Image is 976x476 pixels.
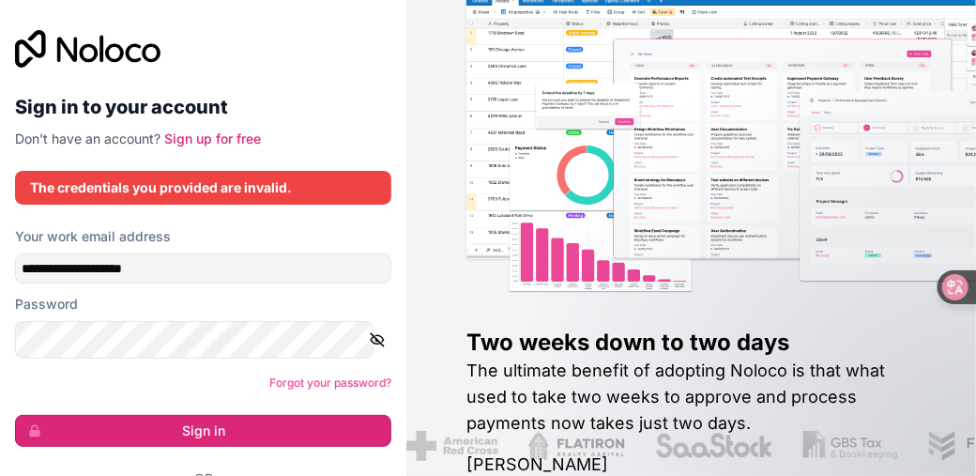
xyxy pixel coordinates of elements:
[15,295,78,314] label: Password
[15,227,171,246] label: Your work email address
[164,131,261,146] a: Sign up for free
[15,415,391,447] button: Sign in
[15,253,391,284] input: Email address
[15,90,391,124] h2: Sign in to your account
[269,376,391,390] a: Forgot your password?
[406,431,497,461] img: /assets/american-red-cross-BAupjrZR.png
[466,358,916,437] h2: The ultimate benefit of adopting Noloco is that what used to take two weeks to approve and proces...
[601,335,976,467] iframe: Intercom notifications message
[30,178,376,197] div: The credentials you provided are invalid.
[15,321,374,359] input: Password
[15,131,160,146] span: Don't have an account?
[466,328,916,358] h1: Two weeks down to two days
